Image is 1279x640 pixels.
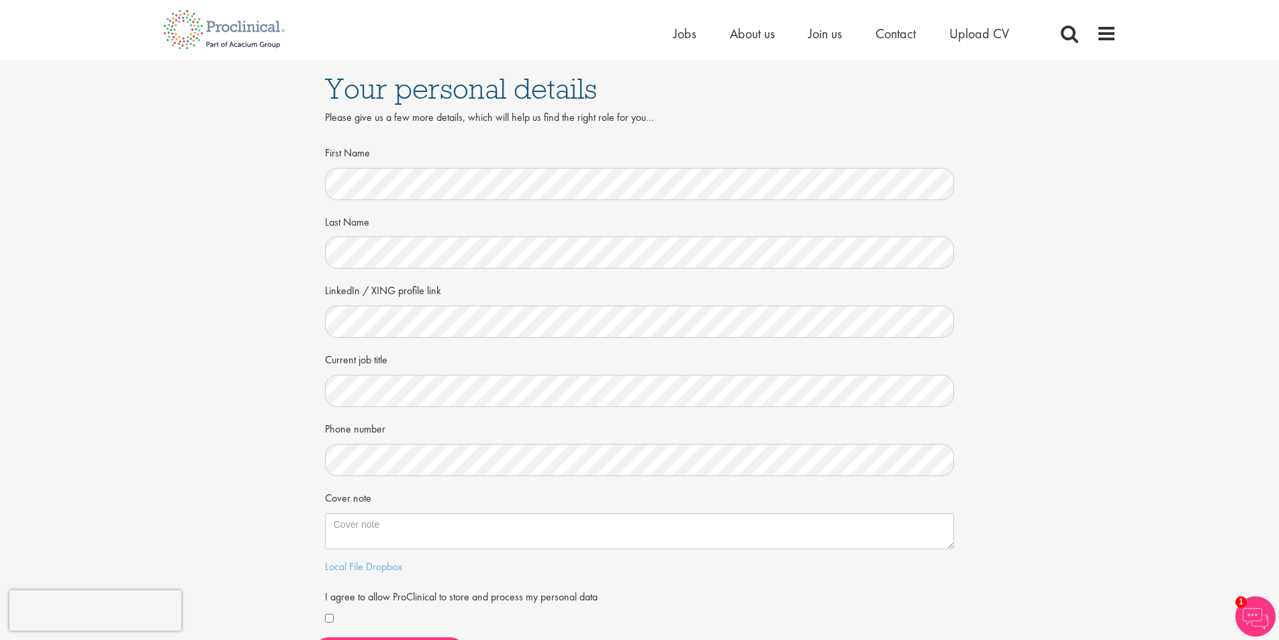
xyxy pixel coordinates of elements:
[1235,596,1247,608] span: 1
[1235,596,1276,637] img: Chatbot
[673,25,696,42] a: Jobs
[325,74,955,103] h1: Your personal details
[325,279,441,299] label: LinkedIn / XING profile link
[325,348,387,368] label: Current job title
[366,559,402,574] a: Dropbox
[730,25,775,42] a: About us
[9,590,181,631] iframe: reCAPTCHA
[325,141,370,161] label: First Name
[325,210,369,230] label: Last Name
[949,25,1009,42] a: Upload CV
[875,25,916,42] a: Contact
[325,585,598,605] label: I agree to allow ProClinical to store and process my personal data
[325,417,385,437] label: Phone number
[325,486,371,506] label: Cover note
[808,25,842,42] a: Join us
[325,110,955,141] div: Please give us a few more details, which will help us find the right role for you...
[325,559,363,574] a: Local File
